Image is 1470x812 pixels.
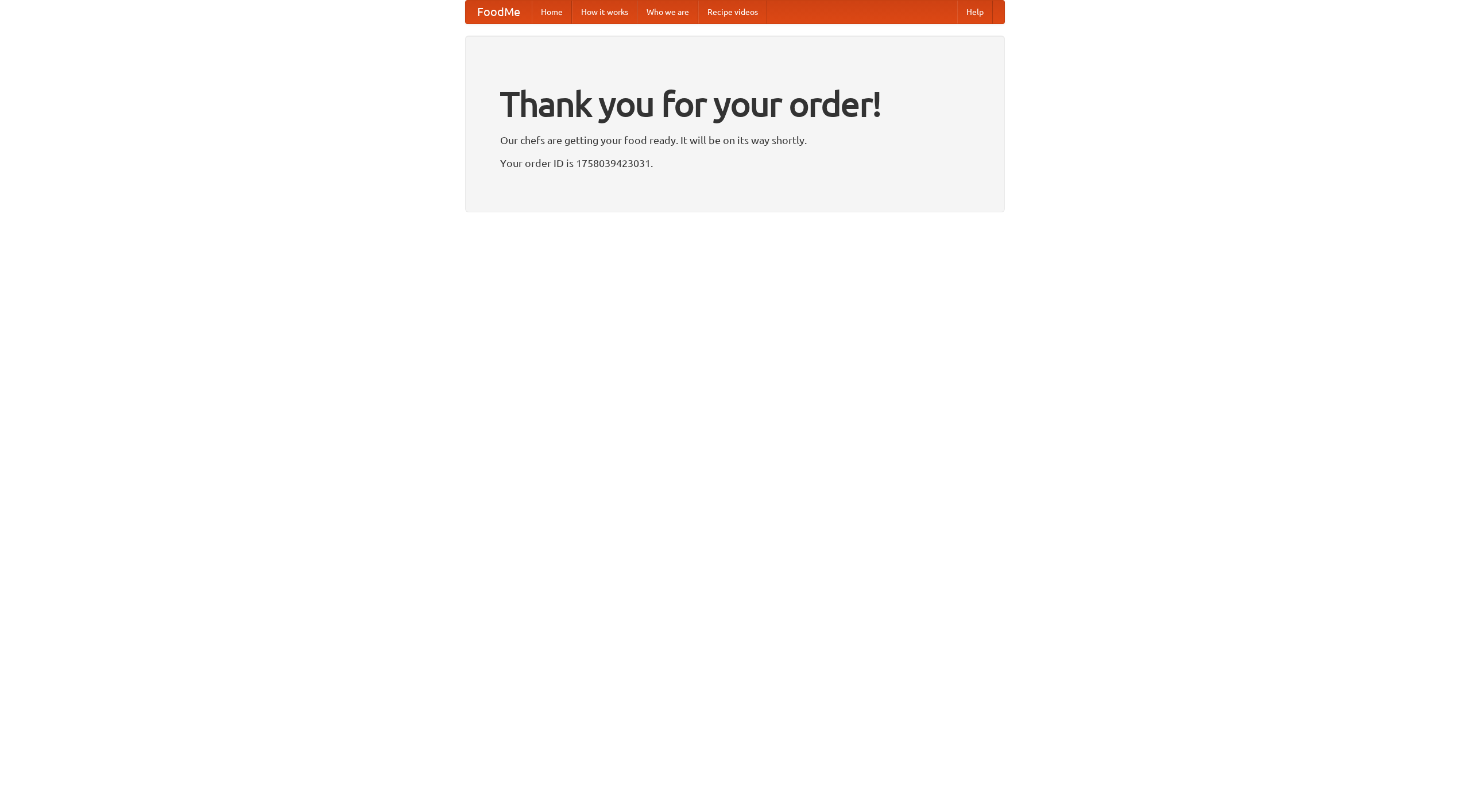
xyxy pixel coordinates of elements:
a: Home [532,1,572,24]
a: FoodMe [466,1,532,24]
a: How it works [572,1,637,24]
p: Your order ID is 1758039423031. [500,154,970,172]
a: Who we are [637,1,698,24]
p: Our chefs are getting your food ready. It will be on its way shortly. [500,131,970,149]
a: Help [957,1,993,24]
h1: Thank you for your order! [500,76,970,131]
a: Recipe videos [698,1,767,24]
